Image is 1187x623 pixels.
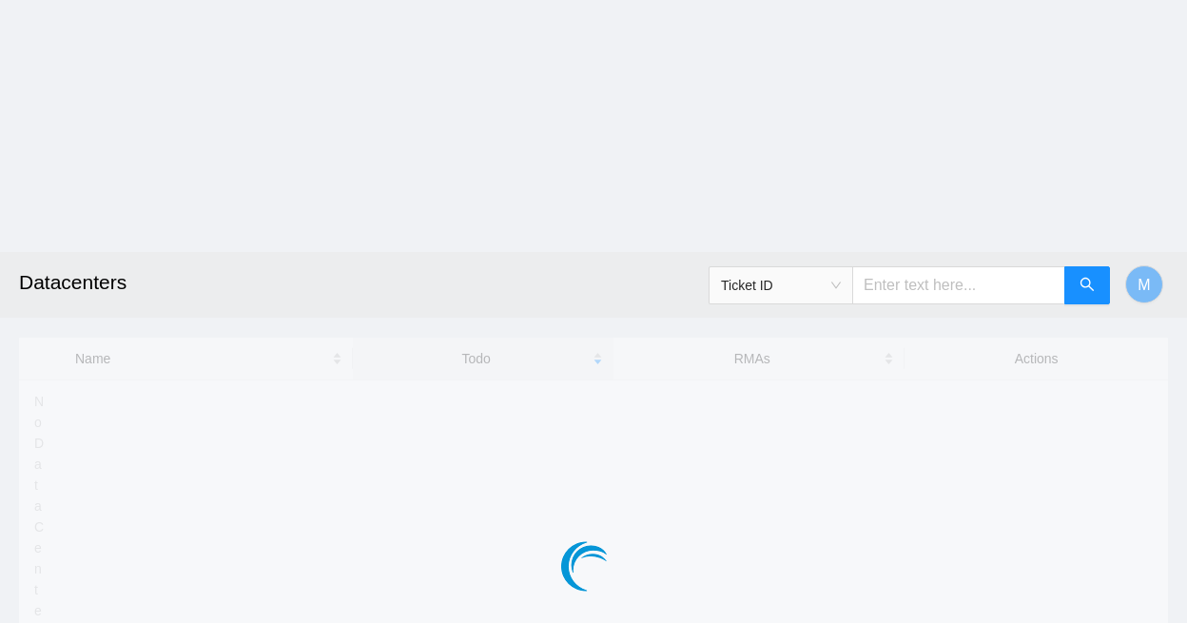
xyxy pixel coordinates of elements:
input: Enter text here... [852,266,1065,304]
span: M [1138,273,1150,297]
button: search [1064,266,1110,304]
span: search [1080,277,1095,295]
button: M [1125,265,1163,303]
span: Ticket ID [721,271,841,300]
h2: Datacenters [19,252,824,313]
